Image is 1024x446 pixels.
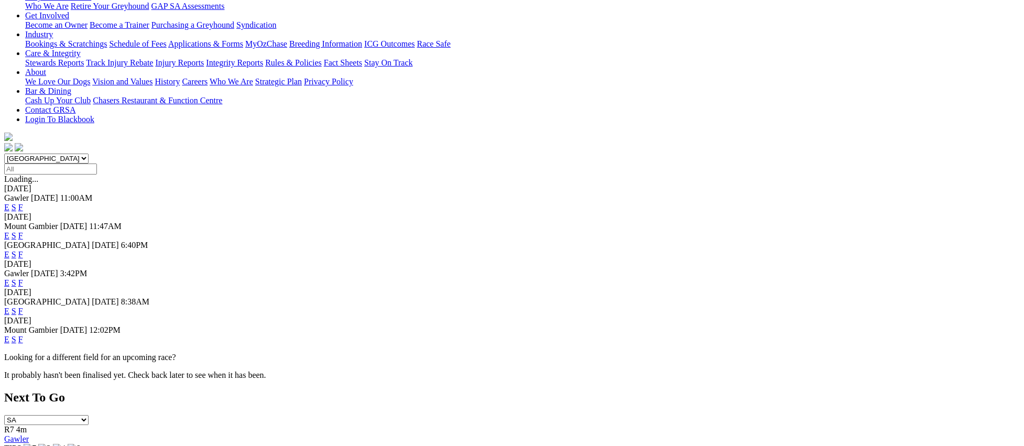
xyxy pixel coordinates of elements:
[151,20,234,29] a: Purchasing a Greyhound
[255,77,302,86] a: Strategic Plan
[25,39,1020,49] div: Industry
[4,269,29,278] span: Gawler
[4,184,1020,193] div: [DATE]
[121,297,149,306] span: 8:38AM
[4,222,58,231] span: Mount Gambier
[25,68,46,77] a: About
[92,297,119,306] span: [DATE]
[4,175,38,183] span: Loading...
[289,39,362,48] a: Breeding Information
[151,2,225,10] a: GAP SA Assessments
[12,231,16,240] a: S
[12,278,16,287] a: S
[89,325,121,334] span: 12:02PM
[16,425,27,434] span: 4m
[25,105,75,114] a: Contact GRSA
[25,77,90,86] a: We Love Our Dogs
[236,20,276,29] a: Syndication
[210,77,253,86] a: Who We Are
[18,231,23,240] a: F
[4,353,1020,362] p: Looking for a different field for an upcoming race?
[324,58,362,67] a: Fact Sheets
[4,212,1020,222] div: [DATE]
[25,86,71,95] a: Bar & Dining
[304,77,353,86] a: Privacy Policy
[25,11,69,20] a: Get Involved
[60,269,88,278] span: 3:42PM
[4,316,1020,325] div: [DATE]
[4,325,58,334] span: Mount Gambier
[4,297,90,306] span: [GEOGRAPHIC_DATA]
[25,2,1020,11] div: Greyhounds as Pets
[265,58,322,67] a: Rules & Policies
[4,203,9,212] a: E
[4,434,29,443] a: Gawler
[168,39,243,48] a: Applications & Forms
[25,58,1020,68] div: Care & Integrity
[4,193,29,202] span: Gawler
[4,425,14,434] span: R7
[92,77,152,86] a: Vision and Values
[18,250,23,259] a: F
[4,307,9,316] a: E
[364,58,412,67] a: Stay On Track
[60,193,93,202] span: 11:00AM
[245,39,287,48] a: MyOzChase
[25,2,69,10] a: Who We Are
[25,115,94,124] a: Login To Blackbook
[4,241,90,249] span: [GEOGRAPHIC_DATA]
[93,96,222,105] a: Chasers Restaurant & Function Centre
[25,39,107,48] a: Bookings & Scratchings
[417,39,450,48] a: Race Safe
[92,241,119,249] span: [DATE]
[12,335,16,344] a: S
[25,77,1020,86] div: About
[25,96,91,105] a: Cash Up Your Club
[4,278,9,287] a: E
[18,278,23,287] a: F
[89,222,122,231] span: 11:47AM
[60,222,88,231] span: [DATE]
[71,2,149,10] a: Retire Your Greyhound
[12,250,16,259] a: S
[25,30,53,39] a: Industry
[60,325,88,334] span: [DATE]
[109,39,166,48] a: Schedule of Fees
[18,307,23,316] a: F
[4,259,1020,269] div: [DATE]
[4,164,97,175] input: Select date
[25,20,88,29] a: Become an Owner
[25,49,81,58] a: Care & Integrity
[25,20,1020,30] div: Get Involved
[15,143,23,151] img: twitter.svg
[4,250,9,259] a: E
[4,390,1020,405] h2: Next To Go
[155,58,204,67] a: Injury Reports
[25,58,84,67] a: Stewards Reports
[18,335,23,344] a: F
[4,371,266,379] partial: It probably hasn't been finalised yet. Check back later to see when it has been.
[31,193,58,202] span: [DATE]
[121,241,148,249] span: 6:40PM
[90,20,149,29] a: Become a Trainer
[4,231,9,240] a: E
[155,77,180,86] a: History
[4,133,13,141] img: logo-grsa-white.png
[86,58,153,67] a: Track Injury Rebate
[4,335,9,344] a: E
[18,203,23,212] a: F
[25,96,1020,105] div: Bar & Dining
[182,77,208,86] a: Careers
[31,269,58,278] span: [DATE]
[12,307,16,316] a: S
[12,203,16,212] a: S
[206,58,263,67] a: Integrity Reports
[364,39,415,48] a: ICG Outcomes
[4,288,1020,297] div: [DATE]
[4,143,13,151] img: facebook.svg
